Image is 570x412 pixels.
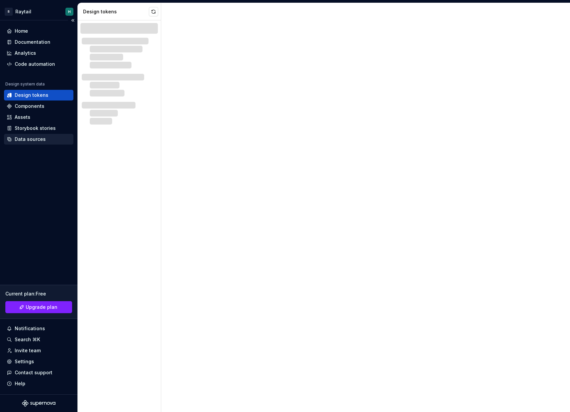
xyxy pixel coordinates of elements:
div: Notifications [15,325,45,332]
div: Documentation [15,39,50,45]
div: Analytics [15,50,36,56]
a: Upgrade plan [5,301,72,313]
a: Assets [4,112,73,123]
div: Components [15,103,44,110]
div: Data sources [15,136,46,143]
button: Search ⌘K [4,334,73,345]
div: Settings [15,358,34,365]
div: Code automation [15,61,55,67]
a: Components [4,101,73,112]
div: Design tokens [83,8,149,15]
a: Code automation [4,59,73,69]
div: Help [15,380,25,387]
div: Invite team [15,347,41,354]
a: Storybook stories [4,123,73,134]
div: Design system data [5,81,45,87]
button: Collapse sidebar [68,16,77,25]
div: H [68,9,71,14]
div: Contact support [15,369,52,376]
button: Help [4,378,73,389]
button: Notifications [4,323,73,334]
svg: Supernova Logo [22,400,55,407]
a: Documentation [4,37,73,47]
div: Current plan : Free [5,290,72,297]
div: Design tokens [15,92,48,98]
a: Analytics [4,48,73,58]
a: Home [4,26,73,36]
div: Search ⌘K [15,336,40,343]
a: Data sources [4,134,73,145]
div: Home [15,28,28,34]
div: R [5,8,13,16]
div: Assets [15,114,30,121]
a: Design tokens [4,90,73,100]
div: Storybook stories [15,125,56,132]
a: Invite team [4,345,73,356]
a: Settings [4,356,73,367]
div: Raytail [15,8,31,15]
button: RRaytailH [1,4,76,19]
button: Contact support [4,367,73,378]
span: Upgrade plan [26,304,57,311]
